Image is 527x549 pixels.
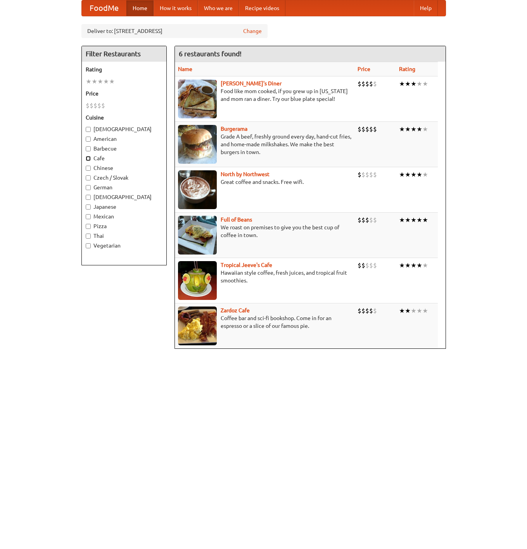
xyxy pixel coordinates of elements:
[178,80,217,118] img: sallys.jpg
[82,46,166,62] h4: Filter Restaurants
[416,170,422,179] li: ★
[178,66,192,72] a: Name
[365,261,369,270] li: $
[198,0,239,16] a: Who we are
[178,307,217,345] img: zardoz.jpg
[97,77,103,86] li: ★
[86,127,91,132] input: [DEMOGRAPHIC_DATA]
[365,216,369,224] li: $
[411,307,416,315] li: ★
[86,166,91,171] input: Chinese
[86,195,91,200] input: [DEMOGRAPHIC_DATA]
[86,164,162,172] label: Chinese
[86,243,91,248] input: Vegetarian
[101,101,105,110] li: $
[414,0,438,16] a: Help
[373,125,377,133] li: $
[221,80,282,87] a: [PERSON_NAME]'s Diner
[86,204,91,210] input: Japanese
[399,216,405,224] li: ★
[178,87,351,103] p: Food like mom cooked, if you grew up in [US_STATE] and mom ran a diner. Try our blue plate special!
[361,261,365,270] li: $
[358,66,370,72] a: Price
[365,170,369,179] li: $
[86,145,162,152] label: Barbecue
[178,170,217,209] img: north.jpg
[93,101,97,110] li: $
[365,80,369,88] li: $
[405,216,411,224] li: ★
[243,27,262,35] a: Change
[358,307,361,315] li: $
[178,269,351,284] p: Hawaiian style coffee, fresh juices, and tropical fruit smoothies.
[422,261,428,270] li: ★
[178,261,217,300] img: jeeves.jpg
[239,0,285,16] a: Recipe videos
[86,222,162,230] label: Pizza
[154,0,198,16] a: How it works
[86,174,162,182] label: Czech / Slovak
[405,261,411,270] li: ★
[361,125,365,133] li: $
[405,170,411,179] li: ★
[373,307,377,315] li: $
[411,170,416,179] li: ★
[358,80,361,88] li: $
[86,203,162,211] label: Japanese
[221,216,252,223] a: Full of Beans
[365,125,369,133] li: $
[369,261,373,270] li: $
[422,125,428,133] li: ★
[416,307,422,315] li: ★
[405,80,411,88] li: ★
[86,114,162,121] h5: Cuisine
[86,232,162,240] label: Thai
[90,101,93,110] li: $
[103,77,109,86] li: ★
[369,216,373,224] li: $
[221,171,270,177] a: North by Northwest
[416,125,422,133] li: ★
[126,0,154,16] a: Home
[86,175,91,180] input: Czech / Slovak
[178,216,217,255] img: beans.jpg
[86,193,162,201] label: [DEMOGRAPHIC_DATA]
[178,133,351,156] p: Grade A beef, freshly ground every day, hand-cut fries, and home-made milkshakes. We make the bes...
[86,66,162,73] h5: Rating
[422,307,428,315] li: ★
[86,234,91,239] input: Thai
[405,307,411,315] li: ★
[86,213,162,220] label: Mexican
[373,80,377,88] li: $
[221,307,250,313] b: Zardoz Cafe
[92,77,97,86] li: ★
[411,80,416,88] li: ★
[358,125,361,133] li: $
[86,156,91,161] input: Cafe
[86,146,91,151] input: Barbecue
[178,223,351,239] p: We roast on premises to give you the best cup of coffee in town.
[86,101,90,110] li: $
[373,216,377,224] li: $
[178,125,217,164] img: burgerama.jpg
[221,126,247,132] a: Burgerama
[422,80,428,88] li: ★
[86,77,92,86] li: ★
[361,216,365,224] li: $
[361,80,365,88] li: $
[86,125,162,133] label: [DEMOGRAPHIC_DATA]
[86,90,162,97] h5: Price
[86,185,91,190] input: German
[416,216,422,224] li: ★
[399,125,405,133] li: ★
[399,66,415,72] a: Rating
[373,261,377,270] li: $
[399,170,405,179] li: ★
[365,307,369,315] li: $
[179,50,242,57] ng-pluralize: 6 restaurants found!
[178,314,351,330] p: Coffee bar and sci-fi bookshop. Come in for an espresso or a slice of our famous pie.
[399,80,405,88] li: ★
